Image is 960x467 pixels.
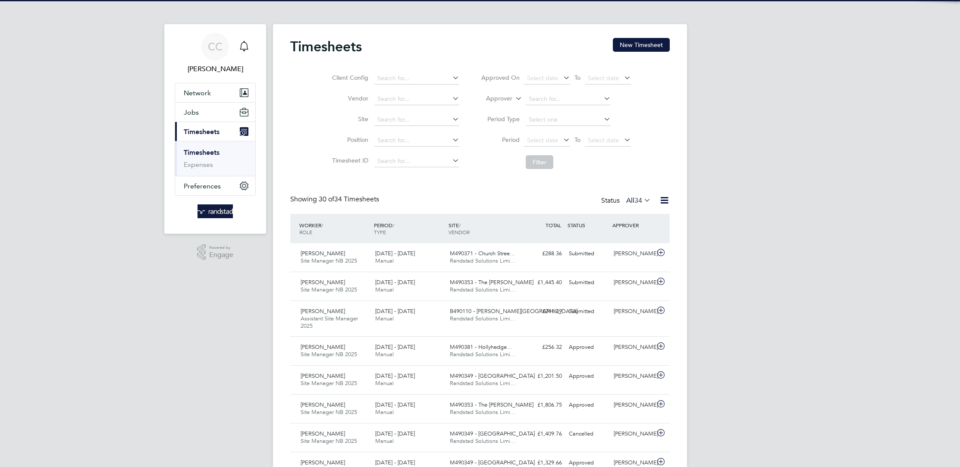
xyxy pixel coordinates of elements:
label: Period [481,136,520,144]
label: Client Config [329,74,368,81]
span: [PERSON_NAME] [301,343,345,351]
label: Period Type [481,115,520,123]
span: M490349 - [GEOGRAPHIC_DATA] [450,430,535,437]
span: [DATE] - [DATE] [375,430,415,437]
div: APPROVER [610,217,655,233]
div: Status [601,195,653,207]
div: £1,409.76 [521,427,565,441]
div: Submitted [565,247,610,261]
button: Timesheets [175,122,255,141]
div: [PERSON_NAME] [610,276,655,290]
span: / [321,222,323,229]
span: M490349 - [GEOGRAPHIC_DATA] [450,459,535,466]
span: Manual [375,351,394,358]
span: Manual [375,379,394,387]
span: Site Manager NB 2025 [301,351,357,358]
button: Network [175,83,255,102]
div: Submitted [565,276,610,290]
div: WORKER [297,217,372,240]
span: Site Manager NB 2025 [301,286,357,293]
div: Approved [565,340,610,354]
span: Randstad Solutions Limi… [450,379,516,387]
a: Go to home page [175,204,256,218]
span: TOTAL [546,222,561,229]
span: [DATE] - [DATE] [375,279,415,286]
a: Timesheets [184,148,220,157]
span: Powered by [209,244,233,251]
span: / [459,222,461,229]
a: Expenses [184,160,213,169]
div: [PERSON_NAME] [610,398,655,412]
button: Preferences [175,176,255,195]
span: [PERSON_NAME] [301,430,345,437]
span: Assistant Site Manager 2025 [301,315,358,329]
span: [DATE] - [DATE] [375,307,415,315]
span: TYPE [374,229,386,235]
span: ROLE [299,229,312,235]
div: £241.49 [521,304,565,319]
div: Approved [565,369,610,383]
input: Search for... [526,93,611,105]
label: Position [329,136,368,144]
span: [DATE] - [DATE] [375,372,415,379]
span: Manual [375,315,394,322]
span: [PERSON_NAME] [301,372,345,379]
button: New Timesheet [613,38,670,52]
input: Search for... [374,114,459,126]
div: £1,201.50 [521,369,565,383]
span: Manual [375,286,394,293]
span: Randstad Solutions Limi… [450,315,516,322]
label: All [626,196,651,205]
span: Timesheets [184,128,220,136]
span: To [572,72,583,83]
div: Cancelled [565,427,610,441]
div: [PERSON_NAME] [610,340,655,354]
span: Randstad Solutions Limi… [450,408,516,416]
div: Timesheets [175,141,255,176]
input: Search for... [374,93,459,105]
button: Filter [526,155,553,169]
span: [DATE] - [DATE] [375,250,415,257]
label: Approver [474,94,512,103]
span: Select date [588,74,619,82]
span: [PERSON_NAME] [301,401,345,408]
span: [PERSON_NAME] [301,250,345,257]
span: Network [184,89,211,97]
label: Site [329,115,368,123]
span: Corbon Clarke-Selby [175,64,256,74]
button: Jobs [175,103,255,122]
span: Select date [588,136,619,144]
div: STATUS [565,217,610,233]
a: CC[PERSON_NAME] [175,33,256,74]
span: Manual [375,408,394,416]
input: Search for... [374,155,459,167]
span: [DATE] - [DATE] [375,343,415,351]
span: 34 Timesheets [319,195,379,204]
span: [PERSON_NAME] [301,279,345,286]
span: Jobs [184,108,199,116]
div: Submitted [565,304,610,319]
span: / [392,222,394,229]
span: Site Manager NB 2025 [301,408,357,416]
span: Engage [209,251,233,259]
span: [PERSON_NAME] [301,459,345,466]
span: Manual [375,257,394,264]
span: Randstad Solutions Limi… [450,257,516,264]
span: Site Manager NB 2025 [301,437,357,445]
div: SITE [446,217,521,240]
span: Randstad Solutions Limi… [450,286,516,293]
span: Select date [527,136,558,144]
div: Approved [565,398,610,412]
div: £256.32 [521,340,565,354]
div: [PERSON_NAME] [610,369,655,383]
span: M490353 - The [PERSON_NAME] [450,401,533,408]
div: [PERSON_NAME] [610,304,655,319]
label: Vendor [329,94,368,102]
span: CC [208,41,223,52]
span: M490349 - [GEOGRAPHIC_DATA] [450,372,535,379]
span: [DATE] - [DATE] [375,401,415,408]
span: Manual [375,437,394,445]
span: Select date [527,74,558,82]
span: 30 of [319,195,334,204]
span: M490371 - Church Stree… [450,250,515,257]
